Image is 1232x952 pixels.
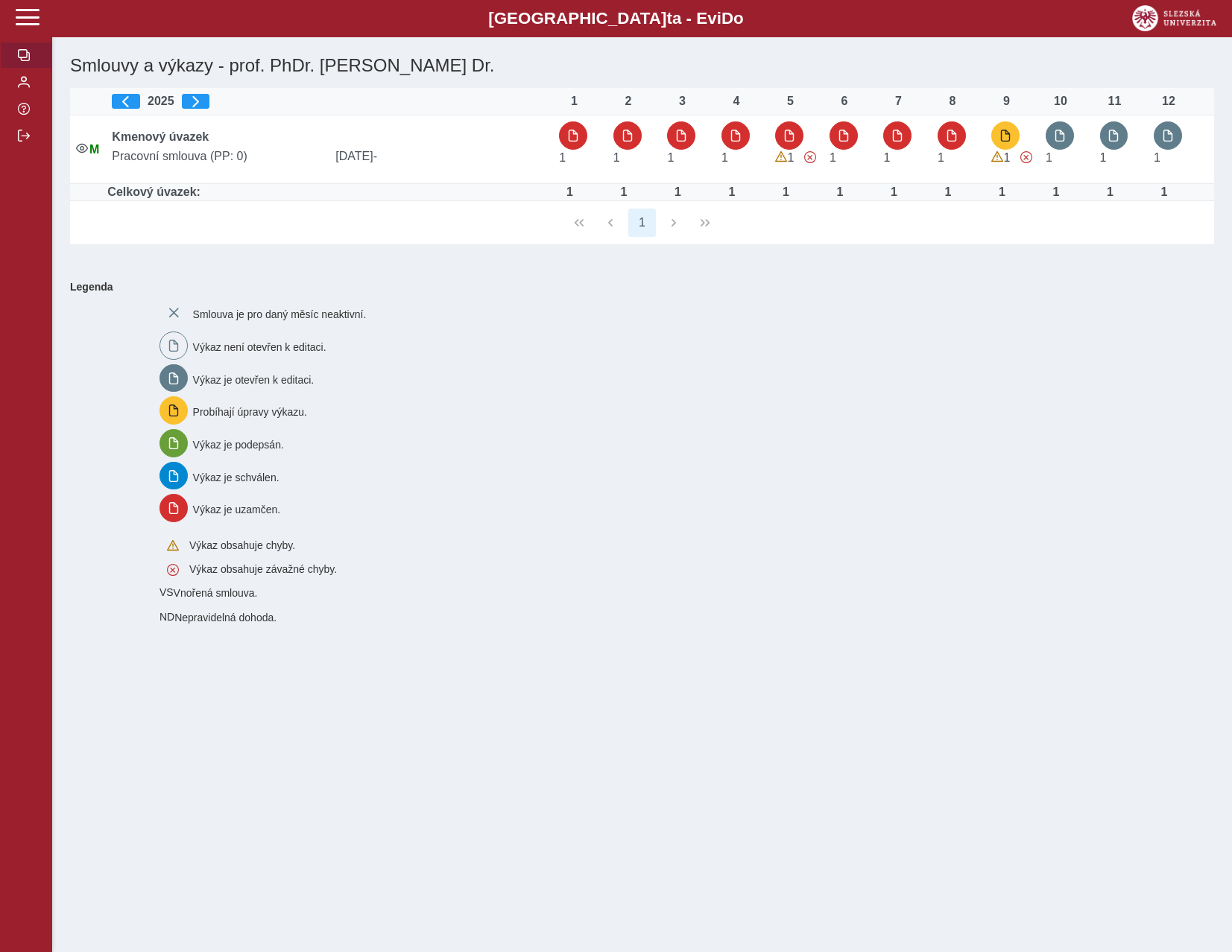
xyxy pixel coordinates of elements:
[721,151,728,164] span: Úvazek : 8 h / den. 40 h / týden.
[329,150,553,163] span: [DATE]
[628,209,657,237] button: 1
[717,185,747,199] div: Úvazek : 8 h / den. 40 h / týden.
[193,308,367,320] span: Smlouva je pro daný měsíc neaktivní.
[174,587,258,599] span: Vnořená smlouva.
[879,185,909,199] div: Úvazek : 8 h / den. 40 h / týden.
[663,185,692,199] div: Úvazek : 8 h / den. 40 h / týden.
[1100,95,1130,108] div: 11
[987,185,1017,199] div: Úvazek : 8 h / den. 40 h / týden.
[106,150,329,163] span: Pracovní smlouva (PP: 0)
[174,612,277,623] span: Nepravidelná dohoda.
[721,9,733,28] span: D
[1100,151,1107,164] span: Úvazek : 8 h / den. 40 h / týden.
[193,341,326,353] span: Výkaz není otevřen k editaci.
[64,275,1208,299] b: Legenda
[1132,5,1216,31] img: logo_web_su.png
[613,95,643,108] div: 2
[991,151,1003,163] span: Výkaz obsahuje upozornění.
[559,151,566,164] span: Úvazek : 8 h / den. 40 h / týden.
[193,471,279,483] span: Výkaz je schválen.
[193,504,281,515] span: Výkaz je uzamčen.
[193,373,315,385] span: Výkaz je otevřen k editaci.
[667,151,674,164] span: Úvazek : 8 h / den. 40 h / týden.
[933,185,963,199] div: Úvazek : 8 h / den. 40 h / týden.
[721,95,751,108] div: 4
[1046,151,1052,164] span: Úvazek : 8 h / den. 40 h / týden.
[559,95,589,108] div: 1
[787,151,794,164] span: Úvazek : 8 h / den. 40 h / týden.
[883,151,890,164] span: Úvazek : 8 h / den. 40 h / týden.
[159,586,174,598] span: Smlouva vnořená do kmene
[112,94,547,109] div: 2025
[830,95,859,108] div: 6
[804,151,816,163] span: Výkaz obsahuje závažné chyby.
[775,95,805,108] div: 5
[1046,95,1075,108] div: 10
[89,143,99,156] span: Údaje souhlasí s údaji v Magionu
[189,539,295,551] span: Výkaz obsahuje chyby.
[991,95,1021,108] div: 9
[613,151,620,164] span: Úvazek : 8 h / den. 40 h / týden.
[106,184,553,201] td: Celkový úvazek:
[825,185,855,199] div: Úvazek : 8 h / den. 40 h / týden.
[555,185,584,199] div: Úvazek : 8 h / den. 40 h / týden.
[609,185,639,199] div: Úvazek : 8 h / den. 40 h / týden.
[771,185,800,199] div: Úvazek : 8 h / den. 40 h / týden.
[938,151,944,164] span: Úvazek : 8 h / den. 40 h / týden.
[64,49,1027,82] h1: Smlouvy a výkazy - prof. PhDr. [PERSON_NAME] Dr.
[1154,95,1184,108] div: 12
[733,9,744,28] span: o
[1041,185,1071,199] div: Úvazek : 8 h / den. 40 h / týden.
[159,611,174,623] span: Smlouva vnořená do kmene
[1020,151,1032,163] span: Výkaz obsahuje závažné chyby.
[1149,185,1179,199] div: Úvazek : 8 h / den. 40 h / týden.
[1096,185,1125,199] div: Úvazek : 8 h / den. 40 h / týden.
[775,151,787,163] span: Výkaz obsahuje upozornění.
[666,9,672,28] span: t
[830,151,836,164] span: Úvazek : 8 h / den. 40 h / týden.
[112,130,209,143] b: Kmenový úvazek
[76,142,88,154] i: Smlouva je aktivní
[1003,151,1010,164] span: Úvazek : 8 h / den. 40 h / týden.
[373,150,377,162] span: -
[938,95,967,108] div: 8
[1154,151,1160,164] span: Úvazek : 8 h / den. 40 h / týden.
[189,563,337,575] span: Výkaz obsahuje závažné chyby.
[667,95,697,108] div: 3
[193,439,284,451] span: Výkaz je podepsán.
[193,406,307,418] span: Probíhají úpravy výkazu.
[45,9,1187,28] b: [GEOGRAPHIC_DATA] a - Evi
[883,95,913,108] div: 7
